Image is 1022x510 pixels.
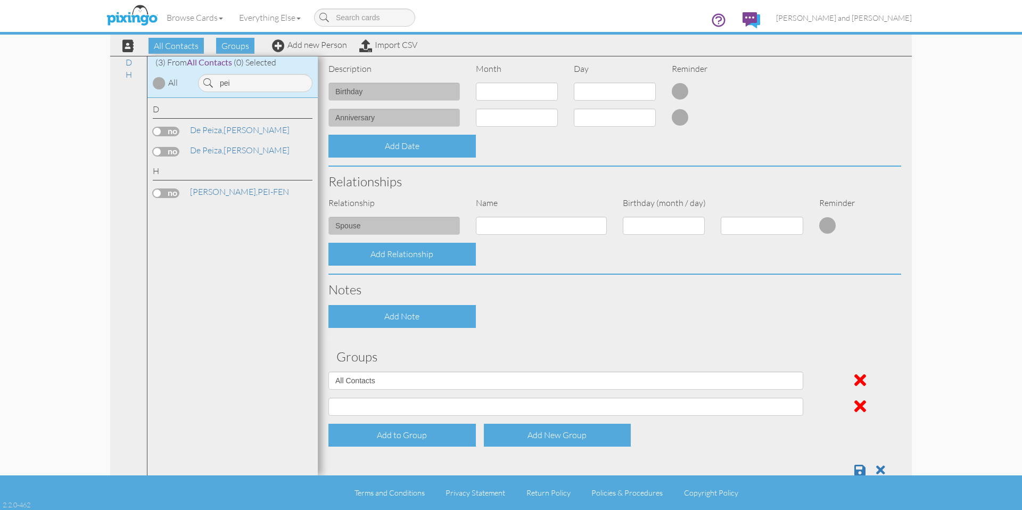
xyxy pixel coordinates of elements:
[615,197,811,209] div: Birthday (month / day)
[336,350,893,364] h3: Groups
[446,488,505,497] a: Privacy Statement
[189,185,290,198] a: PEI-FEN
[768,4,920,31] a: [PERSON_NAME] and [PERSON_NAME]
[153,103,312,119] div: D
[526,488,571,497] a: Return Policy
[120,68,137,81] a: H
[355,488,425,497] a: Terms and Conditions
[190,145,224,155] span: De Peiza,
[566,63,664,75] div: Day
[149,38,204,54] span: All Contacts
[168,77,178,89] div: All
[328,424,476,447] div: Add to Group
[328,175,901,188] h3: Relationships
[328,243,476,266] div: Add Relationship
[234,57,276,68] span: (0) Selected
[190,125,224,135] span: de Peiza,
[104,3,160,29] img: pixingo logo
[320,63,468,75] div: Description
[684,488,738,497] a: Copyright Policy
[359,39,417,50] a: Import CSV
[153,165,312,180] div: H
[187,57,232,67] span: All Contacts
[776,13,912,22] span: [PERSON_NAME] and [PERSON_NAME]
[664,63,762,75] div: Reminder
[328,283,901,297] h3: Notes
[484,424,631,447] div: Add New Group
[328,135,476,158] div: Add Date
[314,9,415,27] input: Search cards
[216,38,254,54] span: Groups
[3,500,30,509] div: 2.2.0-462
[468,197,615,209] div: Name
[159,4,231,31] a: Browse Cards
[272,39,347,50] a: Add new Person
[120,56,137,69] a: D
[231,4,309,31] a: Everything Else
[320,197,468,209] div: Relationship
[328,217,460,235] input: (e.g. Friend, Daughter)
[328,305,476,328] div: Add Note
[591,488,663,497] a: Policies & Procedures
[811,197,860,209] div: Reminder
[468,63,566,75] div: Month
[189,124,291,136] a: [PERSON_NAME]
[743,12,760,28] img: comments.svg
[190,186,258,197] span: [PERSON_NAME],
[189,144,291,157] a: [PERSON_NAME]
[147,56,318,69] div: (3) From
